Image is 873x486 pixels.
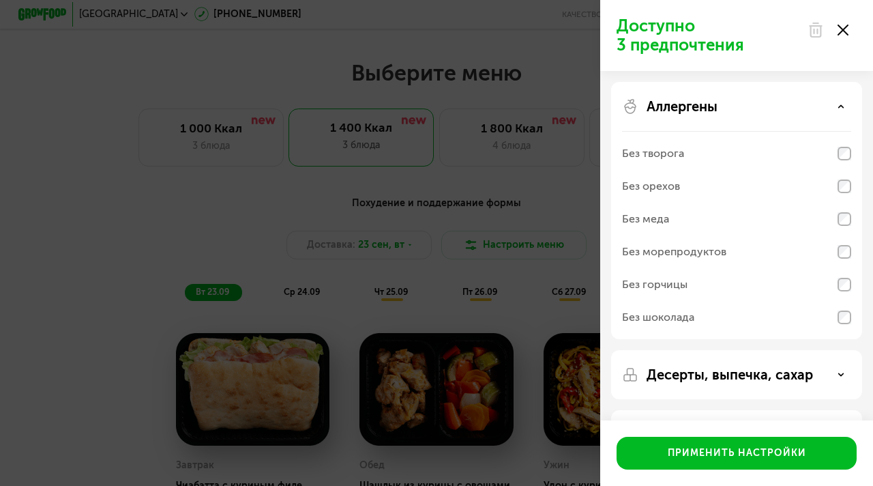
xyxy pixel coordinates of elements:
div: Без горчицы [622,276,687,293]
p: Доступно 3 предпочтения [617,16,799,55]
button: Применить настройки [617,437,857,470]
div: Без творога [622,145,684,162]
div: Без меда [622,211,669,227]
div: Без шоколада [622,309,694,326]
p: Аллергены [647,98,717,115]
p: Десерты, выпечка, сахар [647,367,813,383]
div: Без морепродуктов [622,244,726,260]
div: Без орехов [622,178,680,195]
div: Применить настройки [668,446,806,460]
